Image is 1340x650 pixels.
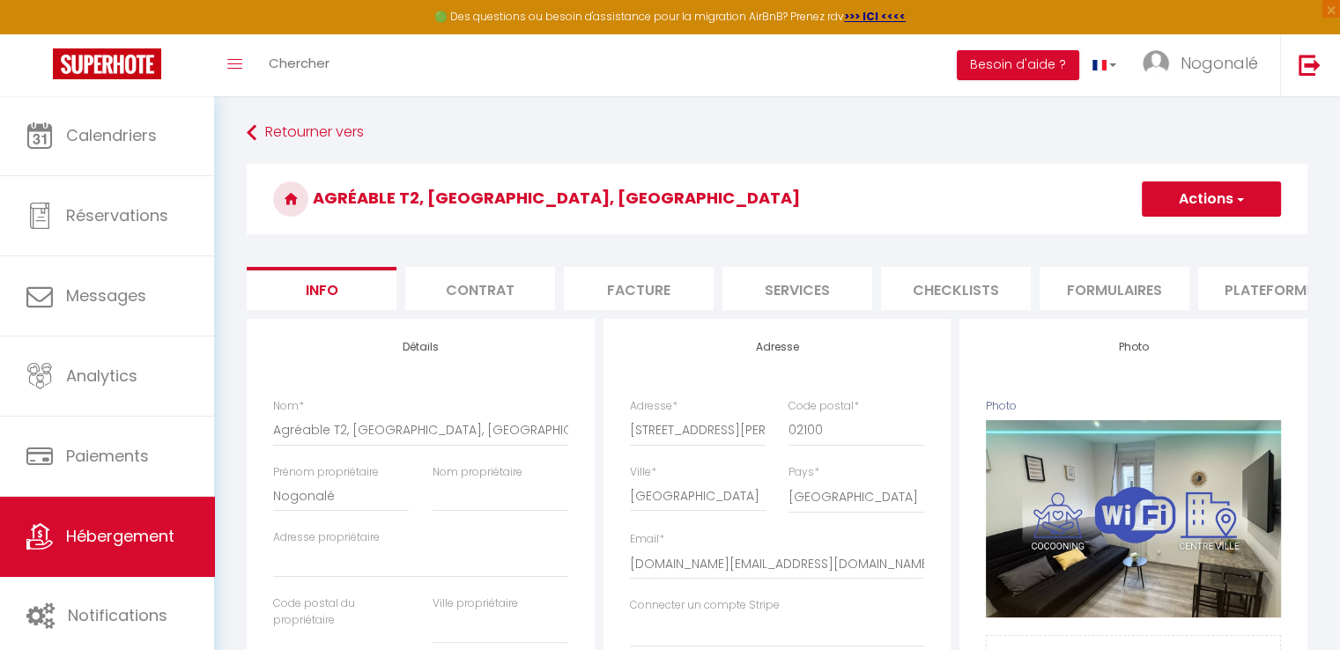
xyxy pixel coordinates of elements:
[1040,267,1189,310] li: Formulaires
[247,164,1307,234] h3: Agréable T2, [GEOGRAPHIC_DATA], [GEOGRAPHIC_DATA]
[986,341,1281,353] h4: Photo
[66,445,149,467] span: Paiements
[1142,181,1281,217] button: Actions
[273,341,568,353] h4: Détails
[66,365,137,387] span: Analytics
[273,398,304,415] label: Nom
[1129,34,1280,96] a: ... Nogonalé
[881,267,1031,310] li: Checklists
[630,531,664,548] label: Email
[53,48,161,79] img: Super Booking
[630,597,780,614] label: Connecter un compte Stripe
[66,525,174,547] span: Hébergement
[66,204,168,226] span: Réservations
[844,9,906,24] a: >>> ICI <<<<
[630,464,656,481] label: Ville
[247,267,396,310] li: Info
[1299,54,1321,76] img: logout
[630,341,925,353] h4: Adresse
[1143,50,1169,77] img: ...
[1181,52,1258,74] span: Nogonalé
[66,284,146,307] span: Messages
[273,529,380,546] label: Adresse propriétaire
[788,398,859,415] label: Code postal
[68,604,167,626] span: Notifications
[630,398,677,415] label: Adresse
[788,464,819,481] label: Pays
[433,595,518,612] label: Ville propriétaire
[273,595,409,629] label: Code postal du propriétaire
[405,267,555,310] li: Contrat
[255,34,343,96] a: Chercher
[722,267,872,310] li: Services
[564,267,714,310] li: Facture
[433,464,522,481] label: Nom propriétaire
[269,54,329,72] span: Chercher
[986,398,1017,415] label: Photo
[273,464,379,481] label: Prénom propriétaire
[957,50,1079,80] button: Besoin d'aide ?
[66,124,157,146] span: Calendriers
[247,117,1307,149] a: Retourner vers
